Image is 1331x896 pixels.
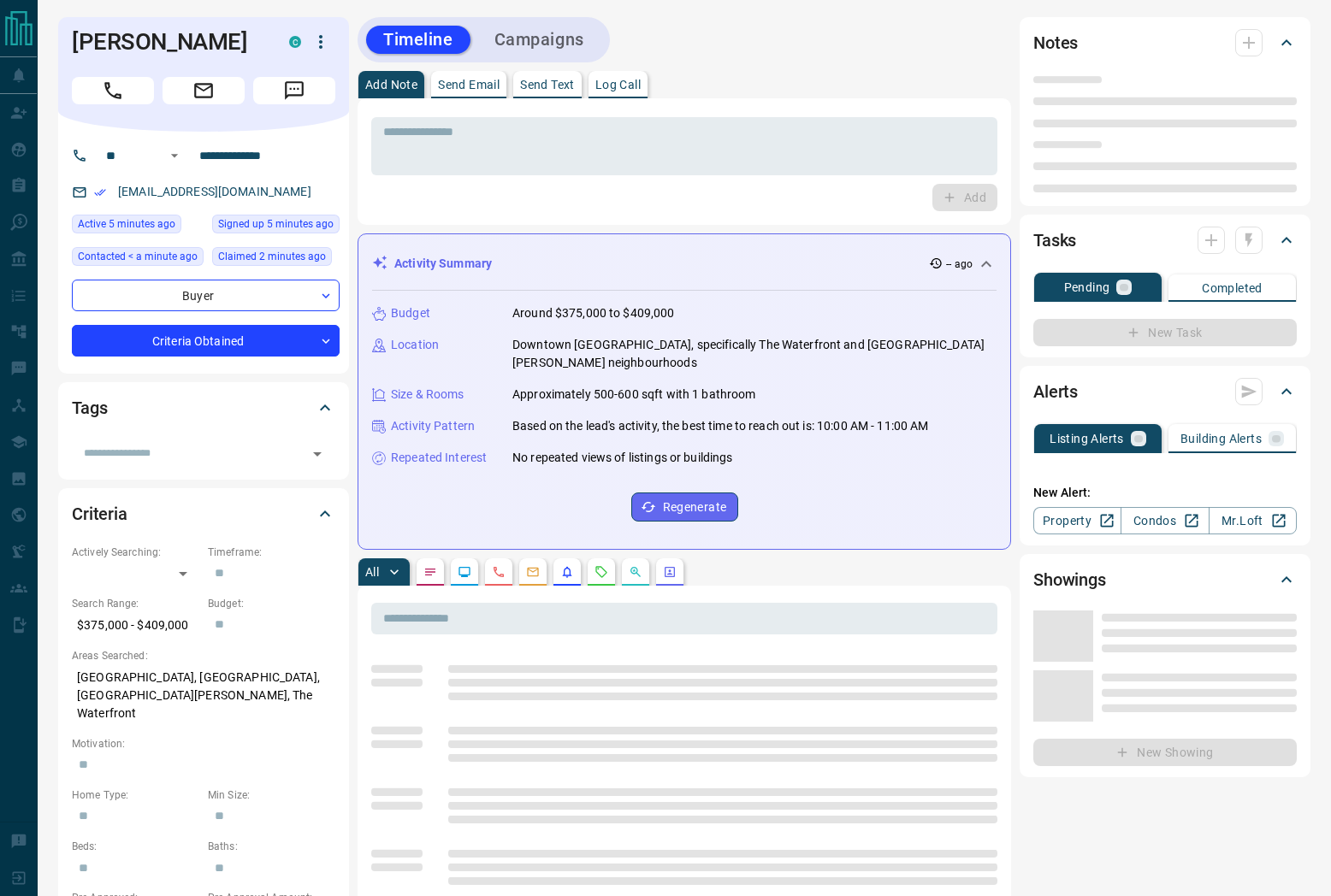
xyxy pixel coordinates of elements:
p: Areas Searched: [72,648,335,663]
p: Log Call [595,79,641,91]
div: condos.ca [289,36,301,48]
span: Claimed 2 minutes ago [218,248,326,265]
h1: [PERSON_NAME] [72,28,263,56]
svg: Calls [492,565,506,579]
p: Repeated Interest [391,449,487,467]
a: Condos [1121,507,1209,534]
p: Building Alerts [1180,433,1262,445]
h2: Notes [1033,29,1078,56]
p: Activity Pattern [391,417,475,435]
svg: Listing Alerts [560,565,574,579]
div: Showings [1033,559,1297,600]
a: [EMAIL_ADDRESS][DOMAIN_NAME] [118,185,311,198]
p: No repeated views of listings or buildings [512,449,733,467]
div: Sat Sep 13 2025 [212,247,340,271]
p: $375,000 - $409,000 [72,611,199,640]
h2: Tags [72,394,107,421]
p: Send Email [438,79,500,91]
svg: Lead Browsing Activity [458,565,471,579]
p: [GEOGRAPHIC_DATA], [GEOGRAPHIC_DATA], [GEOGRAPHIC_DATA][PERSON_NAME], The Waterfront [72,663,335,728]
span: Active 5 minutes ago [78,215,175,233]
h2: Alerts [1033,378,1078,405]
div: Alerts [1033,371,1297,412]
p: Approximately 500-600 sqft with 1 bathroom [512,386,756,404]
button: Campaigns [477,26,601,54]
p: New Alert: [1033,484,1297,502]
p: Add Note [365,79,417,91]
p: Completed [1202,282,1263,294]
button: Regenerate [631,492,738,522]
a: Property [1033,507,1121,534]
svg: Notes [423,565,437,579]
p: All [365,566,379,578]
div: Buyer [72,280,340,311]
span: Signed up 5 minutes ago [218,215,334,233]
p: Size & Rooms [391,386,464,404]
a: Mr.Loft [1209,507,1297,534]
div: Tasks [1033,220,1297,261]
h2: Criteria [72,500,127,528]
div: Sat Sep 13 2025 [212,215,340,239]
p: Budget [391,304,430,322]
svg: Emails [526,565,540,579]
div: Sat Sep 13 2025 [72,215,204,239]
p: Budget: [208,596,335,611]
svg: Agent Actions [663,565,677,579]
span: Call [72,77,154,104]
button: Open [164,145,185,166]
p: Activity Summary [394,255,492,273]
p: Home Type: [72,787,199,803]
p: Beds: [72,839,199,854]
p: Baths: [208,839,335,854]
svg: Requests [595,565,608,579]
p: Send Text [520,79,575,91]
h2: Tasks [1033,227,1076,254]
p: Search Range: [72,596,199,611]
p: Location [391,336,439,354]
p: Pending [1064,281,1110,293]
div: Tags [72,387,335,428]
button: Timeline [366,26,470,54]
svg: Email Verified [94,186,106,198]
p: Listing Alerts [1050,433,1124,445]
span: Email [163,77,245,104]
p: Min Size: [208,787,335,803]
span: Contacted < a minute ago [78,248,198,265]
h2: Showings [1033,566,1106,593]
p: Around $375,000 to $409,000 [512,304,675,322]
p: -- ago [946,256,973,272]
div: Sat Sep 13 2025 [72,247,204,271]
p: Based on the lead's activity, the best time to reach out is: 10:00 AM - 11:00 AM [512,417,929,435]
div: Notes [1033,22,1297,63]
p: Actively Searching: [72,545,199,560]
div: Activity Summary-- ago [372,248,997,280]
button: Open [305,442,329,466]
div: Criteria [72,493,335,534]
p: Motivation: [72,736,335,752]
p: Downtown [GEOGRAPHIC_DATA], specifically The Waterfront and [GEOGRAPHIC_DATA][PERSON_NAME] neighb... [512,336,997,372]
span: Message [253,77,335,104]
div: Criteria Obtained [72,325,340,357]
p: Timeframe: [208,545,335,560]
svg: Opportunities [629,565,642,579]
